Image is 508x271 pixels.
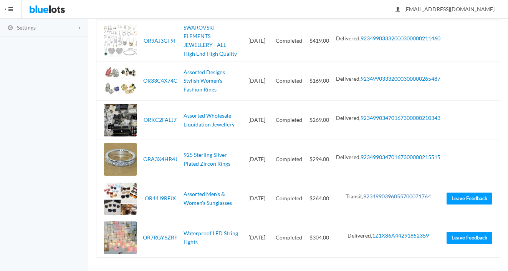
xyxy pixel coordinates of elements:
a: Waterproof LED String Lights [184,230,238,245]
a: 9234990396055700071764 [363,193,431,200]
td: [DATE] [242,101,272,140]
ion-icon: cog [7,25,14,32]
a: Leave Feedback [447,193,492,204]
a: Assorted Wholesale Liquidation Jewellery [184,112,235,128]
li: Delivered, [336,75,440,83]
a: SWAROVSKI ELEMENTS JEWELLERY - ALL High End High Quality [184,24,237,57]
td: Completed [272,101,306,140]
td: $419.00 [306,20,333,62]
td: [DATE] [242,62,272,101]
td: [DATE] [242,20,272,62]
a: OR44J9RFJX [145,195,176,201]
a: OR7RGY6ZRF [143,234,177,241]
td: Completed [272,179,306,218]
td: Completed [272,20,306,62]
a: 92349903470167300000215515 [361,154,440,160]
td: $169.00 [306,62,333,101]
span: [EMAIL_ADDRESS][DOMAIN_NAME] [396,6,495,12]
a: Leave Feedback [447,232,492,244]
a: 1Z1X86A44291852359 [372,232,429,239]
a: 92349903470167300000210343 [361,115,440,121]
li: Delivered, [336,153,440,162]
li: Delivered, [336,114,440,123]
td: [DATE] [242,218,272,258]
span: Settings [17,24,36,31]
a: 925 Sterling Silver Plated Zircon Rings [184,151,230,167]
td: Completed [272,140,306,179]
td: $269.00 [306,101,333,140]
td: Completed [272,218,306,258]
td: [DATE] [242,140,272,179]
a: ORKC2FALJ7 [144,116,177,123]
a: OR33C4X74C [143,77,177,84]
a: Assorted Men's & Women's Sunglasses [184,191,232,206]
li: Delivered, [336,231,440,240]
a: OR9AJ3GF9F [144,37,177,44]
li: Transit, [336,192,440,201]
a: 92349903332000300000265487 [361,75,440,82]
ion-icon: person [394,6,402,13]
a: Assorted Designs Stylish Women's Fashion Rings [184,69,225,93]
a: ORA3X4HR4J [143,156,177,162]
li: Delivered, [336,34,440,43]
td: Completed [272,62,306,101]
td: [DATE] [242,179,272,218]
a: 92349903332000300000211460 [361,35,440,42]
td: $294.00 [306,140,333,179]
td: $304.00 [306,218,333,258]
td: $264.00 [306,179,333,218]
